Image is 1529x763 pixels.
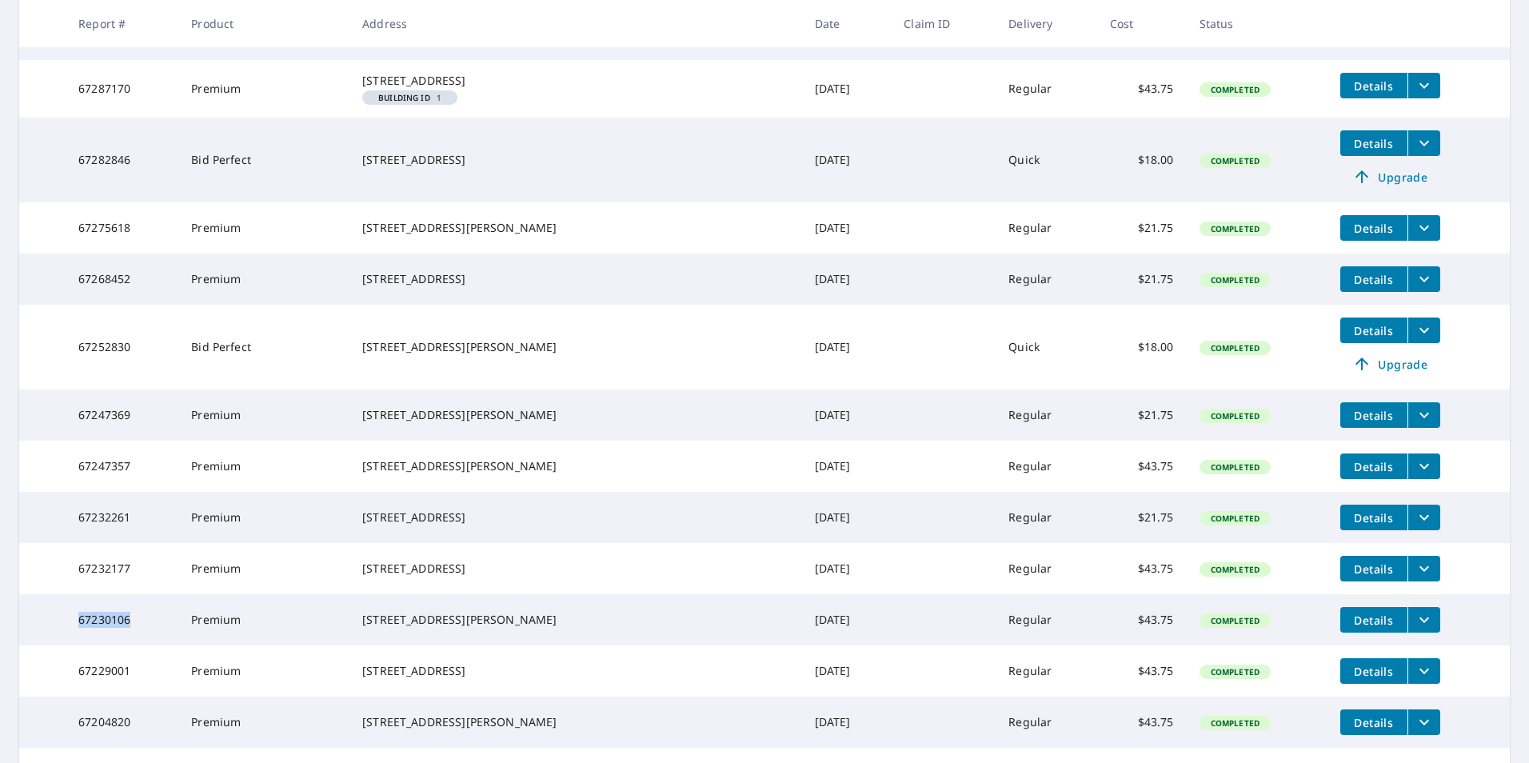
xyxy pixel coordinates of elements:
[1201,410,1269,421] span: Completed
[996,118,1097,202] td: Quick
[802,697,892,748] td: [DATE]
[1350,561,1398,577] span: Details
[178,543,349,594] td: Premium
[996,60,1097,118] td: Regular
[66,441,178,492] td: 67247357
[1201,615,1269,626] span: Completed
[178,389,349,441] td: Premium
[66,697,178,748] td: 67204820
[1097,60,1187,118] td: $43.75
[1340,709,1407,735] button: detailsBtn-67204820
[802,254,892,305] td: [DATE]
[1407,215,1440,241] button: filesDropdownBtn-67275618
[1350,613,1398,628] span: Details
[1097,305,1187,389] td: $18.00
[178,697,349,748] td: Premium
[802,305,892,389] td: [DATE]
[362,339,788,355] div: [STREET_ADDRESS][PERSON_NAME]
[178,441,349,492] td: Premium
[178,202,349,254] td: Premium
[802,202,892,254] td: [DATE]
[1201,84,1269,95] span: Completed
[66,305,178,389] td: 67252830
[1097,594,1187,645] td: $43.75
[1407,709,1440,735] button: filesDropdownBtn-67204820
[178,60,349,118] td: Premium
[1350,323,1398,338] span: Details
[1097,543,1187,594] td: $43.75
[996,254,1097,305] td: Regular
[362,152,788,168] div: [STREET_ADDRESS]
[1340,351,1440,377] a: Upgrade
[378,94,430,102] em: Building ID
[178,254,349,305] td: Premium
[1350,664,1398,679] span: Details
[362,612,788,628] div: [STREET_ADDRESS][PERSON_NAME]
[1201,564,1269,575] span: Completed
[362,407,788,423] div: [STREET_ADDRESS][PERSON_NAME]
[1201,274,1269,286] span: Completed
[66,389,178,441] td: 67247369
[362,271,788,287] div: [STREET_ADDRESS]
[362,663,788,679] div: [STREET_ADDRESS]
[1340,215,1407,241] button: detailsBtn-67275618
[1350,715,1398,730] span: Details
[66,594,178,645] td: 67230106
[1407,266,1440,292] button: filesDropdownBtn-67268452
[1350,510,1398,525] span: Details
[1407,607,1440,633] button: filesDropdownBtn-67230106
[1201,461,1269,473] span: Completed
[66,543,178,594] td: 67232177
[178,594,349,645] td: Premium
[802,441,892,492] td: [DATE]
[369,94,451,102] span: 1
[66,202,178,254] td: 67275618
[1340,266,1407,292] button: detailsBtn-67268452
[996,697,1097,748] td: Regular
[1350,167,1431,186] span: Upgrade
[1097,118,1187,202] td: $18.00
[1340,164,1440,190] a: Upgrade
[178,645,349,697] td: Premium
[1201,717,1269,729] span: Completed
[66,60,178,118] td: 67287170
[178,492,349,543] td: Premium
[1340,607,1407,633] button: detailsBtn-67230106
[1201,666,1269,677] span: Completed
[1407,73,1440,98] button: filesDropdownBtn-67287170
[996,305,1097,389] td: Quick
[1407,505,1440,530] button: filesDropdownBtn-67232261
[996,202,1097,254] td: Regular
[1350,459,1398,474] span: Details
[1350,408,1398,423] span: Details
[178,305,349,389] td: Bid Perfect
[1201,513,1269,524] span: Completed
[1340,505,1407,530] button: detailsBtn-67232261
[362,714,788,730] div: [STREET_ADDRESS][PERSON_NAME]
[1097,441,1187,492] td: $43.75
[1350,272,1398,287] span: Details
[1350,221,1398,236] span: Details
[1407,658,1440,684] button: filesDropdownBtn-67229001
[1407,130,1440,156] button: filesDropdownBtn-67282846
[1350,136,1398,151] span: Details
[1097,697,1187,748] td: $43.75
[362,73,788,89] div: [STREET_ADDRESS]
[996,594,1097,645] td: Regular
[1340,130,1407,156] button: detailsBtn-67282846
[802,492,892,543] td: [DATE]
[1407,402,1440,428] button: filesDropdownBtn-67247369
[66,118,178,202] td: 67282846
[362,458,788,474] div: [STREET_ADDRESS][PERSON_NAME]
[802,60,892,118] td: [DATE]
[996,645,1097,697] td: Regular
[996,492,1097,543] td: Regular
[1340,318,1407,343] button: detailsBtn-67252830
[802,594,892,645] td: [DATE]
[1340,453,1407,479] button: detailsBtn-67247357
[802,645,892,697] td: [DATE]
[66,492,178,543] td: 67232261
[802,543,892,594] td: [DATE]
[1350,78,1398,94] span: Details
[996,543,1097,594] td: Regular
